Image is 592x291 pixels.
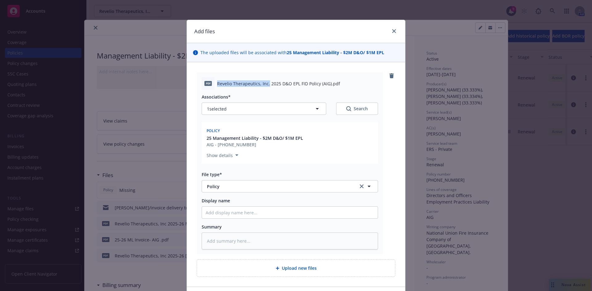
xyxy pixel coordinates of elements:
[202,224,222,230] span: Summary
[197,259,395,277] div: Upload new files
[202,207,378,218] input: Add display name here...
[202,180,378,192] button: Policyclear selection
[282,265,317,271] span: Upload new files
[358,183,365,190] a: clear selection
[202,198,230,204] span: Display name
[207,183,350,190] span: Policy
